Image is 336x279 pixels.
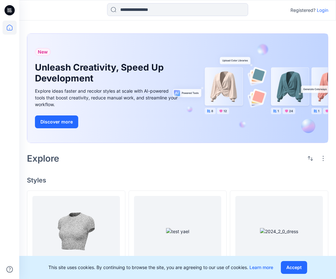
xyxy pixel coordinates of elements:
a: test yael [134,196,222,266]
p: This site uses cookies. By continuing to browse the site, you are agreeing to our use of cookies. [48,264,273,271]
a: 2024_2_0_dress [235,196,323,266]
h2: Explore [27,153,59,164]
a: T-shirt_002jilhglih [32,196,120,266]
button: Accept [281,261,307,274]
span: New [38,49,48,55]
a: Learn more [249,265,273,270]
div: Explore ideas faster and recolor styles at scale with AI-powered tools that boost creativity, red... [35,88,179,108]
p: Login [317,6,328,14]
a: Discover more [35,115,179,128]
button: Discover more [35,115,78,128]
h4: Styles [27,176,328,184]
h1: Unleash Creativity, Speed Up Development [35,62,170,84]
p: Registered? [290,6,315,14]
